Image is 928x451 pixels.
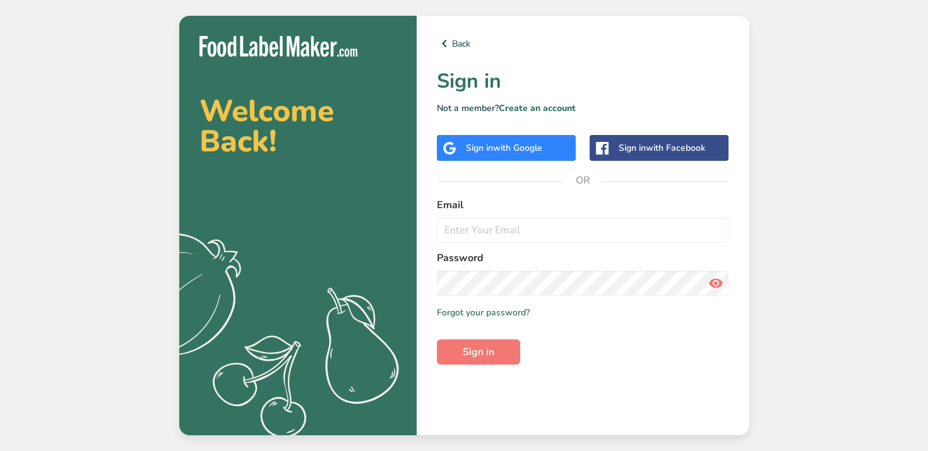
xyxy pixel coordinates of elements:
h2: Welcome Back! [199,96,396,156]
img: Food Label Maker [199,36,357,57]
label: Email [437,197,729,213]
a: Forgot your password? [437,306,530,319]
a: Back [437,36,729,51]
div: Sign in [619,141,705,155]
div: Sign in [466,141,542,155]
button: Sign in [437,339,520,365]
span: with Google [493,142,542,154]
label: Password [437,250,729,266]
p: Not a member? [437,102,729,115]
a: Create an account [499,102,576,114]
h1: Sign in [437,66,729,97]
span: OR [564,161,602,199]
span: Sign in [463,344,494,360]
input: Enter Your Email [437,218,729,243]
span: with Facebook [646,142,705,154]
